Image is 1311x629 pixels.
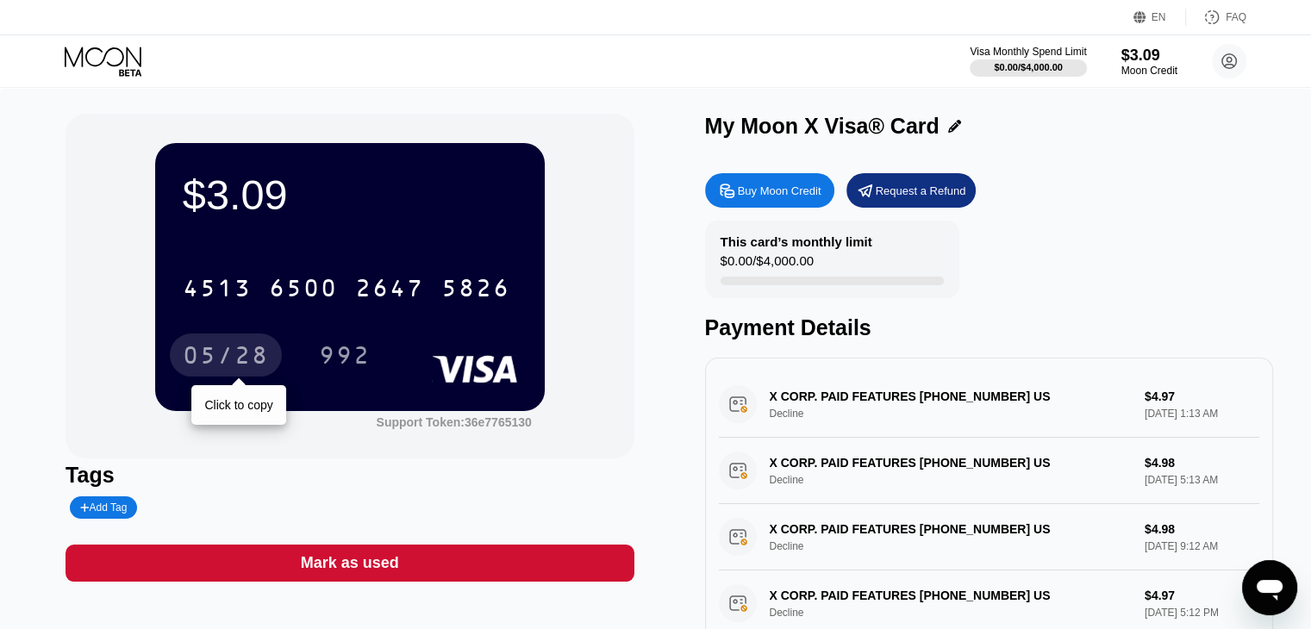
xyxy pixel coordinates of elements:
div: Mark as used [301,553,399,573]
div: 5826 [441,277,510,304]
div: 4513650026475826 [172,266,521,309]
div: Tags [66,463,634,488]
div: EN [1152,11,1166,23]
div: Visa Monthly Spend Limit [970,46,1086,58]
div: Support Token: 36e7765130 [376,415,531,429]
div: $0.00 / $4,000.00 [994,62,1063,72]
div: 6500 [269,277,338,304]
div: Moon Credit [1121,65,1177,77]
div: FAQ [1226,11,1246,23]
div: 2647 [355,277,424,304]
div: 05/28 [183,344,269,371]
div: $3.09 [1121,47,1177,65]
div: $3.09Moon Credit [1121,47,1177,77]
div: 4513 [183,277,252,304]
div: $3.09 [183,171,517,219]
div: FAQ [1186,9,1246,26]
div: Buy Moon Credit [738,184,821,198]
div: Click to copy [204,398,272,412]
div: Support Token:36e7765130 [376,415,531,429]
div: My Moon X Visa® Card [705,114,940,139]
div: 05/28 [170,333,282,377]
div: Payment Details [705,315,1273,340]
div: Add Tag [70,496,137,519]
div: 992 [319,344,371,371]
div: Visa Monthly Spend Limit$0.00/$4,000.00 [970,46,1086,77]
div: This card’s monthly limit [721,234,872,249]
div: Request a Refund [846,173,976,208]
div: 992 [306,333,384,377]
div: Mark as used [66,545,634,582]
iframe: Tombol untuk meluncurkan jendela pesan [1242,560,1297,615]
div: Add Tag [80,501,127,514]
div: $0.00 / $4,000.00 [721,253,814,277]
div: Buy Moon Credit [705,173,834,208]
div: Request a Refund [876,184,966,198]
div: EN [1133,9,1186,26]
